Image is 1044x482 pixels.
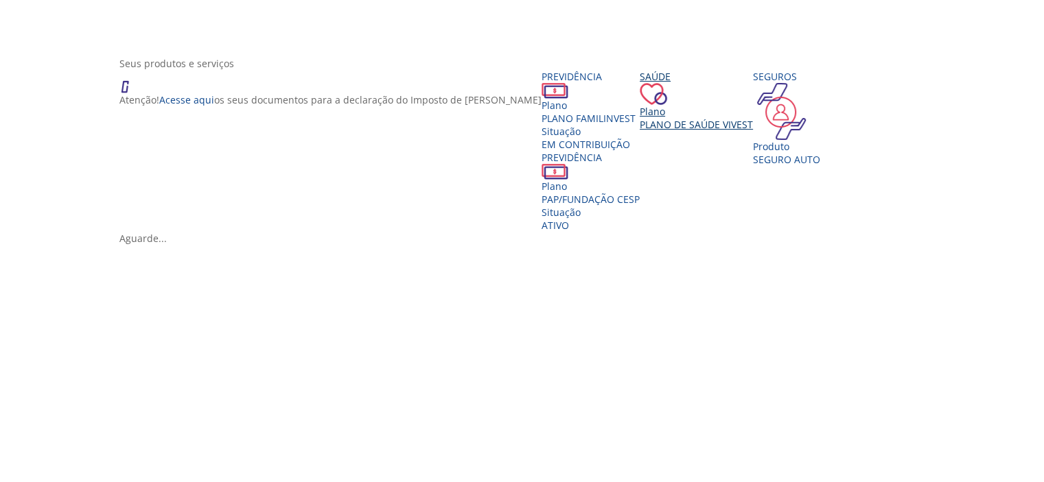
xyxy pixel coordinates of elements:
div: Aguarde... [119,232,935,245]
img: ico_seguros.png [753,83,810,140]
div: Saúde [640,70,753,83]
div: Seus produtos e serviços [119,57,935,70]
div: Previdência [542,70,640,83]
a: Seguros Produto SEGURO AUTO [753,70,820,166]
div: Situação [542,206,640,219]
div: SEGURO AUTO [753,153,820,166]
a: Previdência PlanoPAP/FUNDAÇÃO CESP SituaçãoAtivo [542,151,640,232]
img: ico_dinheiro.png [542,164,568,180]
img: ico_coracao.png [640,83,667,105]
div: Seguros [753,70,820,83]
img: ico_atencao.png [119,70,143,93]
span: PAP/FUNDAÇÃO CESP [542,193,640,206]
div: Plano [640,105,753,118]
span: Ativo [542,219,569,232]
img: ico_dinheiro.png [542,83,568,99]
span: PLANO FAMILINVEST [542,112,636,125]
span: EM CONTRIBUIÇÃO [542,138,630,151]
a: Saúde PlanoPlano de Saúde VIVEST [640,70,753,131]
span: Plano de Saúde VIVEST [640,118,753,131]
div: Situação [542,125,640,138]
div: Plano [542,99,640,112]
div: Plano [542,180,640,193]
section: <span lang="en" dir="ltr">ProdutosCard</span> [119,57,935,245]
div: Previdência [542,151,640,164]
a: Acesse aqui [159,93,214,106]
div: Produto [753,140,820,153]
a: Previdência PlanoPLANO FAMILINVEST SituaçãoEM CONTRIBUIÇÃO [542,70,640,151]
p: Atenção! os seus documentos para a declaração do Imposto de [PERSON_NAME] [119,93,542,106]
